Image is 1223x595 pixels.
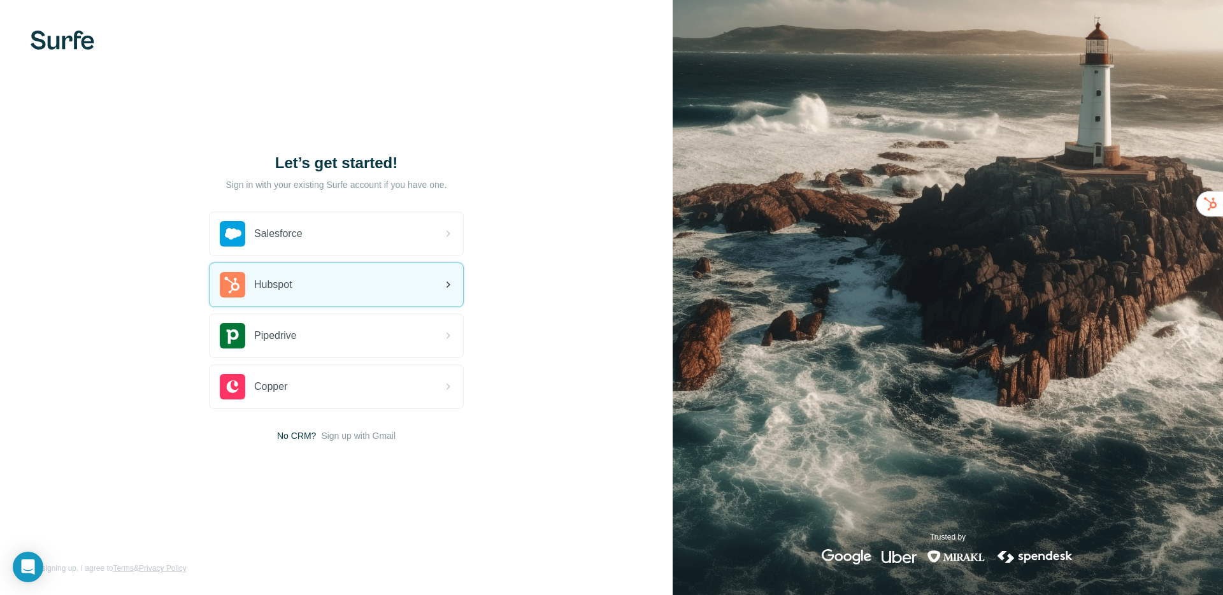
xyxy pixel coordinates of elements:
span: Salesforce [254,226,303,241]
img: pipedrive's logo [220,323,245,348]
p: Trusted by [930,531,966,543]
img: hubspot's logo [220,272,245,297]
span: Pipedrive [254,328,297,343]
img: salesforce's logo [220,221,245,247]
p: Sign in with your existing Surfe account if you have one. [225,178,447,191]
span: Hubspot [254,277,292,292]
span: Copper [254,379,287,394]
img: copper's logo [220,374,245,399]
span: No CRM? [277,429,316,442]
button: Sign up with Gmail [321,429,396,442]
a: Terms [113,564,134,573]
img: google's logo [822,549,871,564]
span: By signing up, I agree to & [31,563,187,574]
img: mirakl's logo [927,549,985,564]
img: uber's logo [882,549,917,564]
a: Privacy Policy [139,564,187,573]
img: Surfe's logo [31,31,94,50]
h1: Let’s get started! [209,153,464,173]
img: spendesk's logo [996,549,1075,564]
div: Open Intercom Messenger [13,552,43,582]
